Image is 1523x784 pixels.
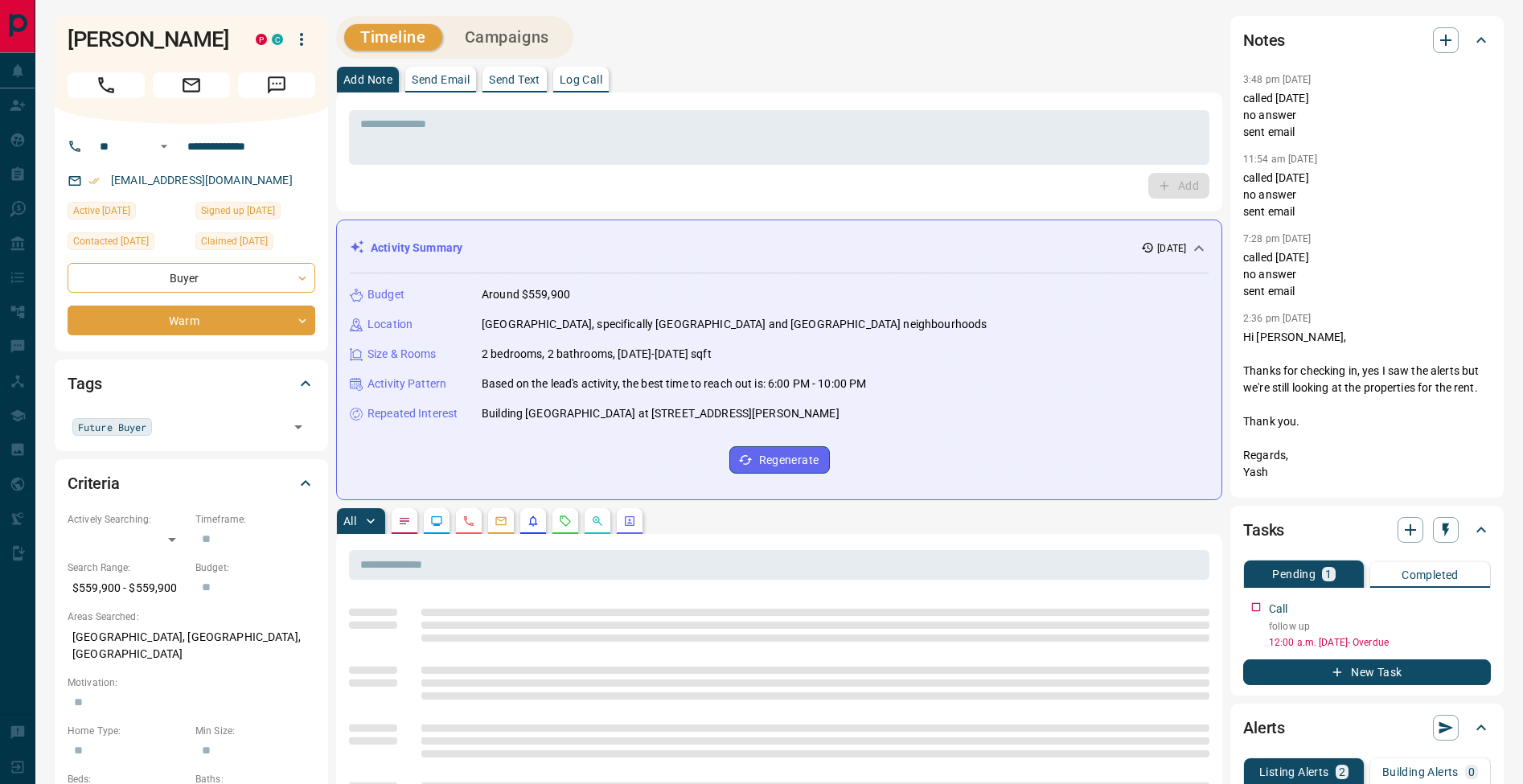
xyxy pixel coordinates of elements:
svg: Calls [462,515,475,527]
svg: Listing Alerts [527,515,540,527]
span: Message [238,72,315,98]
p: Add Note [343,74,392,85]
div: Criteria [68,464,315,503]
p: Budget [367,286,404,303]
p: called [DATE] no answer sent email [1243,170,1491,220]
p: Completed [1402,569,1459,581]
span: Call [68,72,145,98]
button: Campaigns [449,24,565,51]
svg: Lead Browsing Activity [430,515,443,527]
div: Tasks [1243,511,1491,549]
button: Regenerate [729,446,830,474]
h2: Tags [68,371,101,396]
div: property.ca [256,34,267,45]
div: Alerts [1243,708,1491,747]
div: Tags [68,364,315,403]
p: Based on the lead's activity, the best time to reach out is: 6:00 PM - 10:00 PM [482,376,866,392]
p: [DATE] [1157,241,1186,256]
p: Min Size: [195,724,315,738]
h2: Alerts [1243,715,1285,741]
p: Location [367,316,413,333]
span: Active [DATE] [73,203,130,219]
p: All [343,515,356,527]
div: Notes [1243,21,1491,60]
svg: Notes [398,515,411,527]
span: Future Buyer [78,419,146,435]
p: 3:48 pm [DATE] [1243,74,1312,85]
svg: Agent Actions [623,515,636,527]
span: Email [153,72,230,98]
p: 7:28 pm [DATE] [1243,233,1312,244]
span: Contacted [DATE] [73,233,149,249]
h2: Tasks [1243,517,1284,543]
p: Size & Rooms [367,346,437,363]
h2: Notes [1243,27,1285,53]
p: 12:00 a.m. [DATE] - Overdue [1269,635,1491,650]
p: called [DATE] no answer sent email [1243,90,1491,141]
p: 11:54 am [DATE] [1243,154,1317,165]
p: Building [GEOGRAPHIC_DATA] at [STREET_ADDRESS][PERSON_NAME] [482,405,839,422]
a: [EMAIL_ADDRESS][DOMAIN_NAME] [111,174,293,187]
div: Thu Sep 07 2023 [195,202,315,224]
p: Repeated Interest [367,405,458,422]
p: Search Range: [68,560,187,575]
div: condos.ca [272,34,283,45]
h1: [PERSON_NAME] [68,27,232,52]
div: Thu Sep 07 2023 [195,232,315,255]
div: Buyer [68,263,315,293]
h2: Criteria [68,470,120,496]
p: 1 [1325,569,1332,580]
div: Sun Jun 15 2025 [68,202,187,224]
p: Motivation: [68,675,315,690]
p: [GEOGRAPHIC_DATA], [GEOGRAPHIC_DATA], [GEOGRAPHIC_DATA] [68,624,315,667]
span: Claimed [DATE] [201,233,268,249]
button: New Task [1243,659,1491,685]
p: Budget: [195,560,315,575]
p: $559,900 - $559,900 [68,575,187,601]
button: Open [287,416,310,438]
p: Send Text [489,74,540,85]
svg: Emails [495,515,507,527]
p: Building Alerts [1382,766,1459,778]
p: Actively Searching: [68,512,187,527]
p: 0 [1468,766,1475,778]
div: Activity Summary[DATE] [350,233,1209,263]
svg: Requests [559,515,572,527]
p: called [DATE] no answer sent email [1243,249,1491,300]
p: Log Call [560,74,602,85]
svg: Email Verified [88,175,100,187]
p: Around $559,900 [482,286,570,303]
div: Wed Aug 06 2025 [68,232,187,255]
p: Home Type: [68,724,187,738]
p: Call [1269,601,1288,618]
div: Warm [68,306,315,335]
p: Send Email [412,74,470,85]
p: Listing Alerts [1259,766,1329,778]
button: Timeline [344,24,442,51]
span: Signed up [DATE] [201,203,275,219]
p: [GEOGRAPHIC_DATA], specifically [GEOGRAPHIC_DATA] and [GEOGRAPHIC_DATA] neighbourhoods [482,316,987,333]
button: Open [154,137,174,156]
p: Activity Pattern [367,376,446,392]
svg: Opportunities [591,515,604,527]
p: Activity Summary [371,240,462,257]
p: 2 [1339,766,1345,778]
p: Pending [1272,569,1316,580]
p: Timeframe: [195,512,315,527]
p: Hi [PERSON_NAME], Thanks for checking in, yes I saw the alerts but we're still looking at the pro... [1243,329,1491,481]
p: follow up [1269,619,1491,634]
p: Areas Searched: [68,610,315,624]
p: 2:36 pm [DATE] [1243,313,1312,324]
p: 2 bedrooms, 2 bathrooms, [DATE]-[DATE] sqft [482,346,712,363]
